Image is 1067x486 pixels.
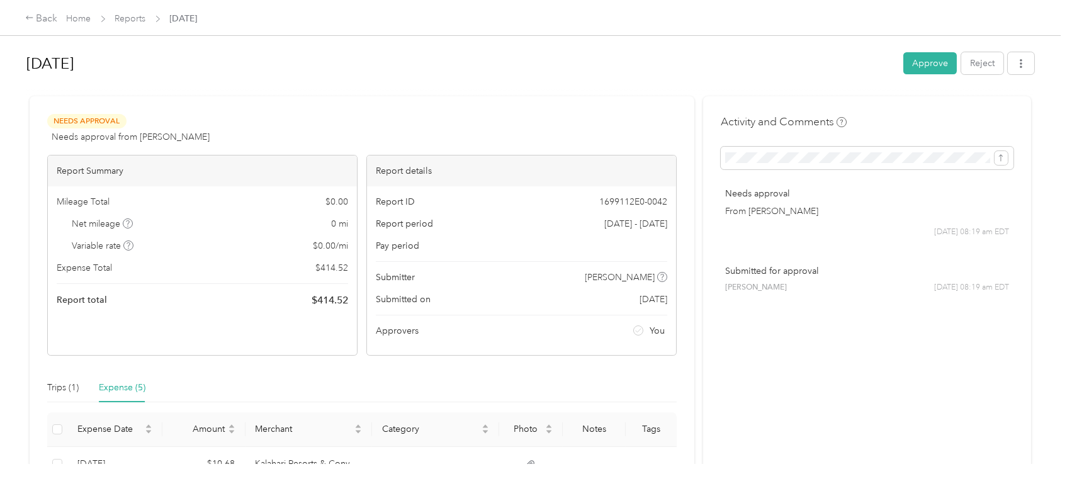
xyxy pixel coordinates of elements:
span: Expense Total [57,261,112,274]
h4: Activity and Comments [721,114,847,130]
span: Needs Approval [47,114,127,128]
th: Notes [563,412,626,447]
th: Merchant [246,412,373,447]
th: Photo [499,412,563,447]
span: You [650,324,665,337]
span: caret-down [354,428,362,436]
span: [DATE] [170,12,198,25]
span: Amount [172,424,225,434]
span: 0 mi [331,217,348,230]
span: $ 414.52 [312,293,348,308]
span: caret-down [482,428,489,436]
p: Submitted for approval [725,264,1009,278]
span: Pay period [376,239,419,252]
span: $ 0.00 / mi [313,239,348,252]
span: Photo [509,424,543,434]
p: From [PERSON_NAME] [725,205,1009,218]
button: Approve [903,52,957,74]
td: - [626,447,677,482]
div: Back [25,11,58,26]
th: Category [372,412,499,447]
span: Category [382,424,479,434]
div: Report details [367,155,676,186]
div: Expense (5) [99,381,145,395]
span: [DATE] - [DATE] [604,217,667,230]
a: Home [67,13,91,24]
span: $ 414.52 [315,261,348,274]
td: 10-3-2025 [67,447,162,482]
div: Report Summary [48,155,357,186]
span: [PERSON_NAME] [725,282,787,293]
button: Reject [961,52,1003,74]
span: caret-down [228,428,235,436]
span: Expense Date [77,424,142,434]
th: Expense Date [67,412,162,447]
span: caret-up [354,422,362,430]
span: [PERSON_NAME] [585,271,655,284]
span: caret-down [145,428,152,436]
span: $ 0.00 [325,195,348,208]
span: [DATE] 08:19 am EDT [934,282,1009,293]
span: Submitter [376,271,415,284]
h1: Oct 2025 [26,48,895,79]
span: caret-down [545,428,553,436]
span: [DATE] 08:19 am EDT [934,227,1009,238]
span: - [650,458,653,469]
span: Net mileage [72,217,133,230]
th: Amount [162,412,245,447]
td: $10.68 [162,447,245,482]
span: caret-up [545,422,553,430]
span: Report total [57,293,107,307]
span: [DATE] [640,293,667,306]
a: Reports [115,13,146,24]
td: Kalahari Resorts & Conventions [246,447,373,482]
div: Tags [636,424,667,434]
span: caret-up [228,422,235,430]
span: caret-up [145,422,152,430]
span: caret-up [482,422,489,430]
span: Merchant [256,424,353,434]
th: Tags [626,412,677,447]
span: 1699112E0-0042 [599,195,667,208]
span: Report period [376,217,433,230]
span: Submitted on [376,293,431,306]
span: Report ID [376,195,415,208]
iframe: Everlance-gr Chat Button Frame [996,415,1067,486]
div: Trips (1) [47,381,79,395]
span: Variable rate [72,239,134,252]
span: Mileage Total [57,195,110,208]
p: Needs approval [725,187,1009,200]
span: Needs approval from [PERSON_NAME] [52,130,210,144]
span: Approvers [376,324,419,337]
